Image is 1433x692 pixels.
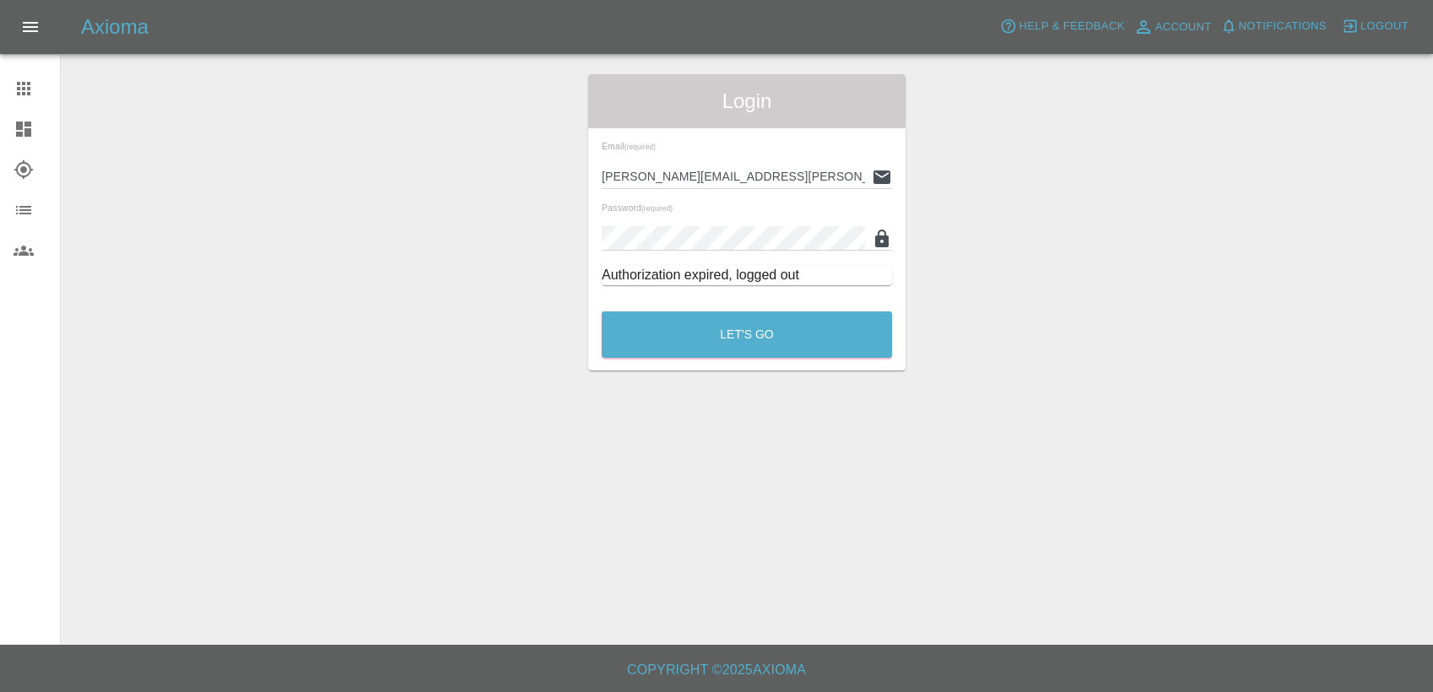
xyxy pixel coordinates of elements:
h5: Axioma [81,14,149,41]
button: Help & Feedback [996,14,1128,40]
span: Account [1155,18,1212,37]
span: Login [602,88,892,115]
button: Logout [1338,14,1413,40]
span: Logout [1360,17,1409,36]
a: Account [1129,14,1216,41]
h6: Copyright © 2025 Axioma [14,658,1419,682]
span: Password [602,203,673,213]
small: (required) [641,205,673,213]
span: Notifications [1239,17,1327,36]
span: Email [602,141,656,151]
button: Notifications [1216,14,1331,40]
span: Help & Feedback [1019,17,1124,36]
div: Authorization expired, logged out [602,265,892,285]
button: Let's Go [602,311,892,358]
small: (required) [625,143,656,151]
button: Open drawer [10,7,51,47]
